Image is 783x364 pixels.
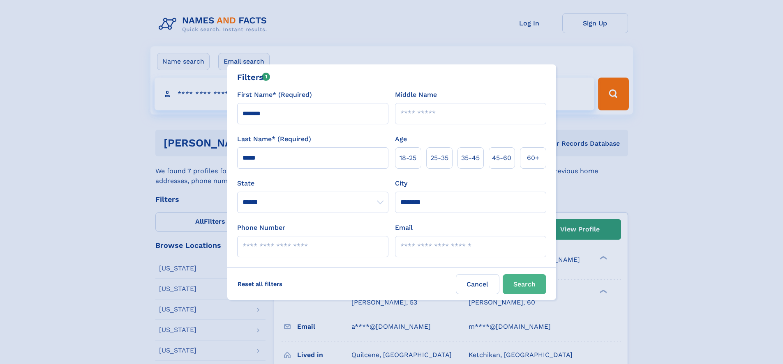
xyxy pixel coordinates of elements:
span: 60+ [527,153,539,163]
label: First Name* (Required) [237,90,312,100]
label: Reset all filters [232,274,288,294]
label: Middle Name [395,90,437,100]
label: Last Name* (Required) [237,134,311,144]
span: 25‑35 [430,153,448,163]
label: Age [395,134,407,144]
label: Cancel [456,274,499,294]
div: Filters [237,71,270,83]
label: Phone Number [237,223,285,233]
label: Email [395,223,413,233]
label: City [395,179,407,188]
span: 45‑60 [492,153,511,163]
span: 35‑45 [461,153,480,163]
button: Search [503,274,546,294]
label: State [237,179,388,188]
span: 18‑25 [400,153,416,163]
